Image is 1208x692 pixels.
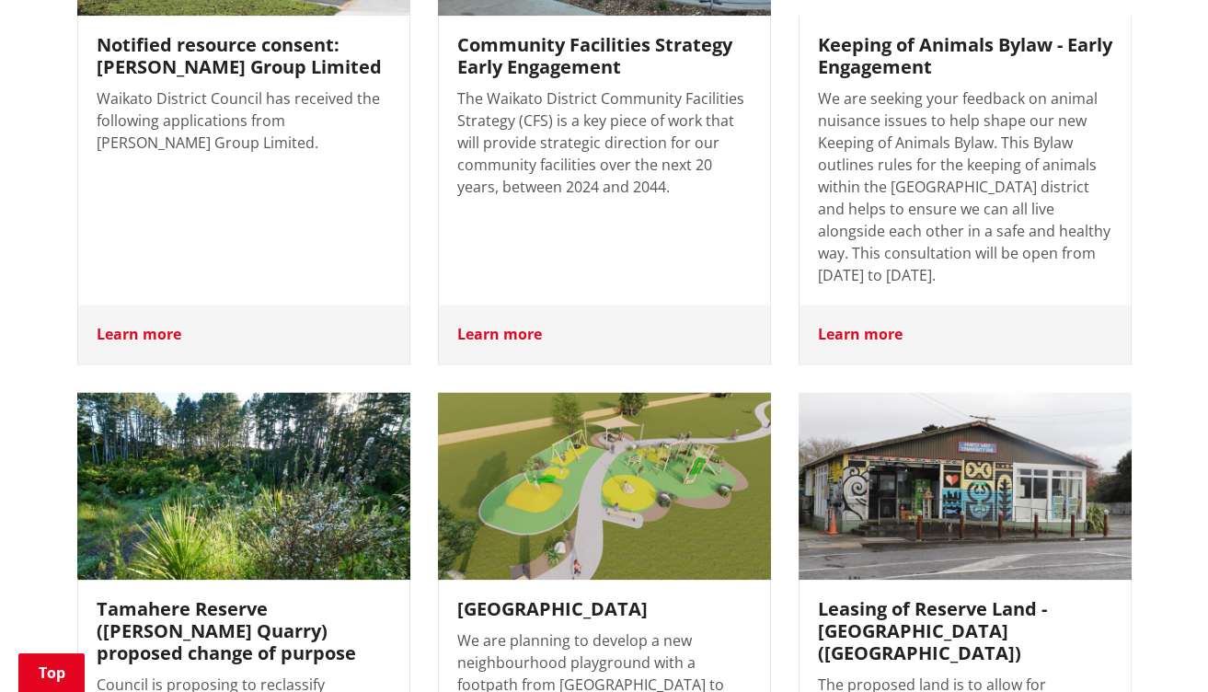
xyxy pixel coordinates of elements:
iframe: Messenger Launcher [1123,615,1190,681]
div: Learn more [439,305,770,363]
a: Top [18,653,85,692]
img: Buckland Rd OPTION 1 [438,392,771,580]
h3: [GEOGRAPHIC_DATA] [457,598,752,620]
p: Waikato District Council has received the following applications from [PERSON_NAME] Group Limited. [97,87,391,154]
h3: Tamahere Reserve ([PERSON_NAME] Quarry) proposed change of purpose [97,598,391,664]
h3: Community Facilities Strategy Early Engagement [457,34,752,78]
h3: Keeping of Animals Bylaw - Early Engagement [818,34,1112,78]
img: Picture1 [77,392,410,580]
p: We are seeking your feedback on animal nuisance issues to help shape our new Keeping of Animals B... [818,87,1112,286]
div: Learn more [800,305,1131,363]
p: The Waikato District Community Facilities Strategy (CFS) is a key piece of work that will provide... [457,87,752,198]
h3: Leasing of Reserve Land - [GEOGRAPHIC_DATA] ([GEOGRAPHIC_DATA]) [818,598,1112,664]
h3: Notified resource consent: [PERSON_NAME] Group Limited [97,34,391,78]
div: Learn more [78,305,409,363]
img: IMG_1221 [799,392,1132,580]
